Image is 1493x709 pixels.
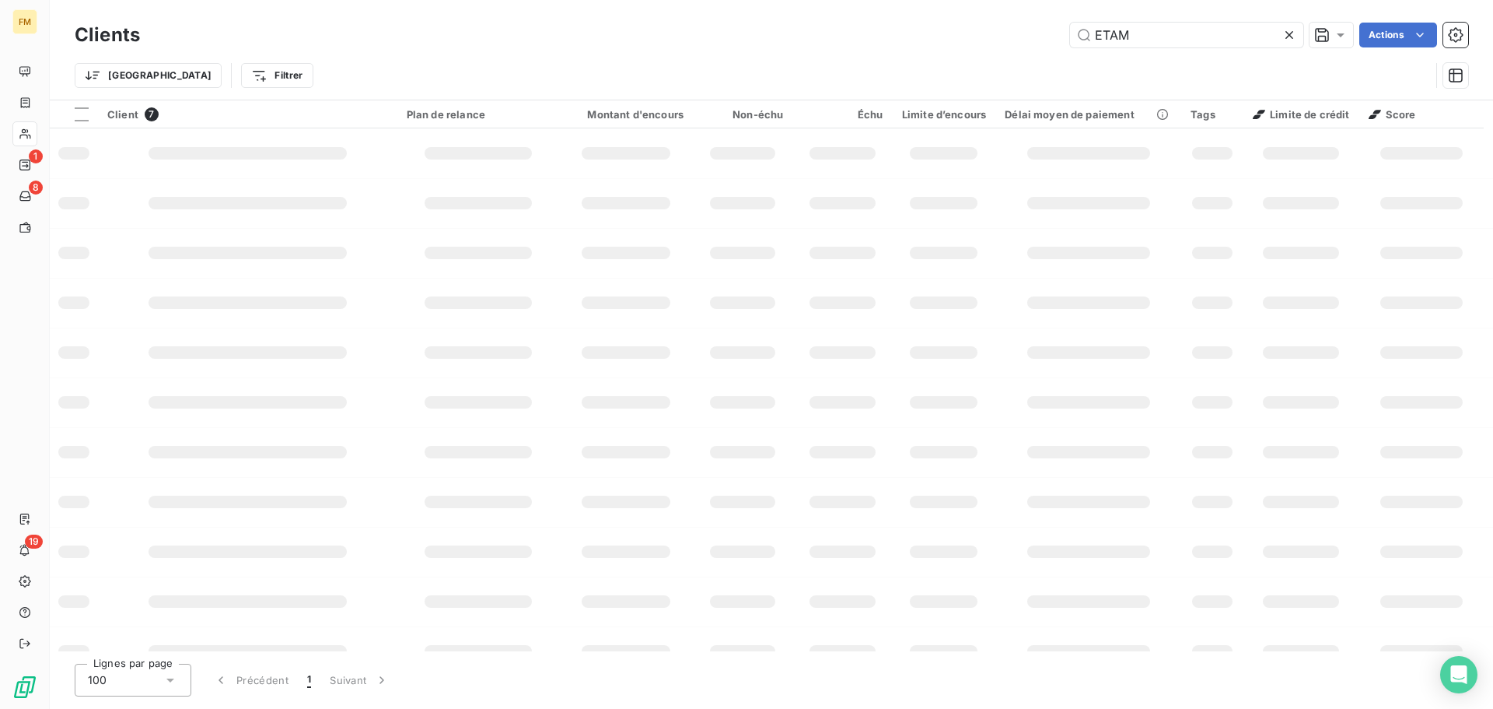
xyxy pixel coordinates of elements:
span: 100 [88,672,107,688]
div: Open Intercom Messenger [1440,656,1477,693]
div: Montant d'encours [568,108,684,121]
button: Suivant [320,664,399,697]
input: Rechercher [1070,23,1303,47]
button: Actions [1359,23,1437,47]
button: [GEOGRAPHIC_DATA] [75,63,222,88]
span: Limite de crédit [1253,108,1349,121]
button: Filtrer [241,63,313,88]
span: 8 [29,181,43,195]
span: 1 [29,149,43,163]
div: Échu [802,108,883,121]
button: 1 [298,664,320,697]
span: Score [1369,108,1416,121]
div: FM [12,9,37,34]
h3: Clients [75,21,140,49]
button: Précédent [204,664,298,697]
div: Délai moyen de paiement [1005,108,1172,121]
img: Logo LeanPay [12,675,37,700]
span: 19 [25,535,43,549]
span: Client [107,108,138,121]
div: Limite d’encours [902,108,987,121]
span: 7 [145,107,159,121]
span: 1 [307,672,311,688]
div: Non-échu [702,108,783,121]
div: Tags [1191,108,1234,121]
div: Plan de relance [407,108,550,121]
